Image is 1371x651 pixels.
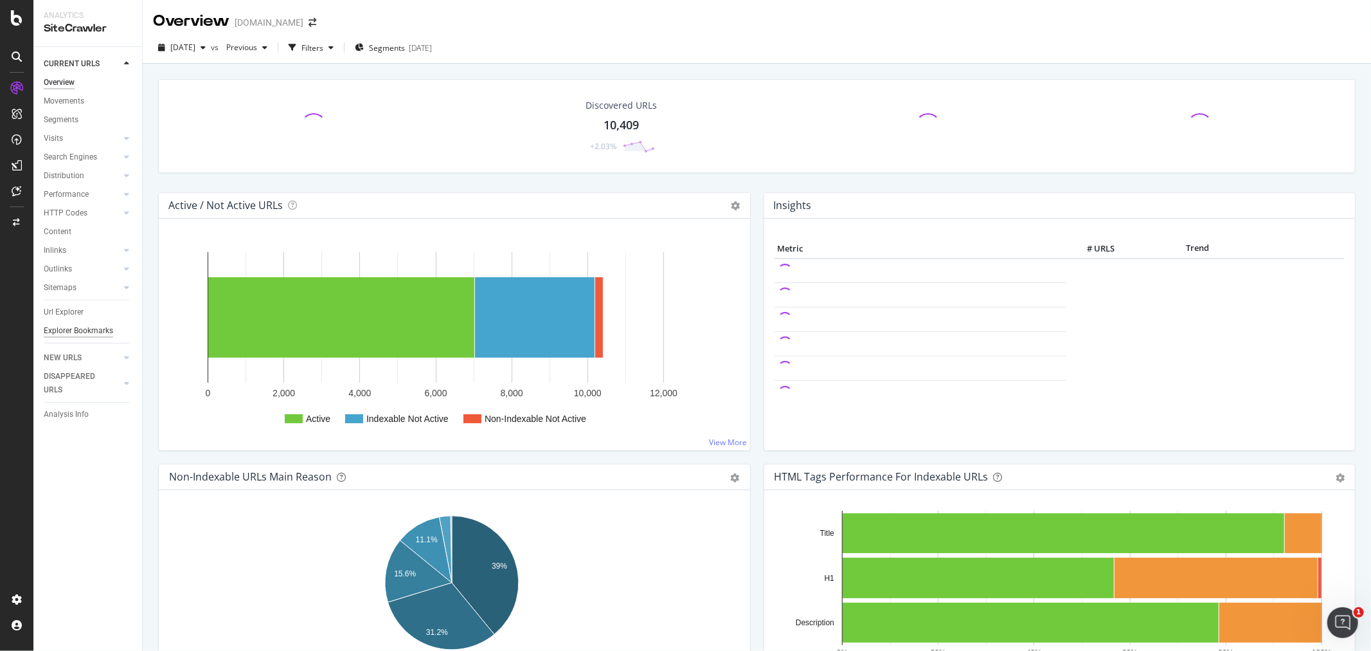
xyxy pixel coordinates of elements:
th: Metric [775,239,1067,259]
div: Discovered URLs [586,99,657,112]
a: Outlinks [44,262,120,276]
a: View More [710,437,748,448]
div: CURRENT URLS [44,57,100,71]
a: Analysis Info [44,408,133,421]
div: Segments [44,113,78,127]
div: +2.03% [590,141,616,152]
svg: A chart. [169,239,739,440]
div: 10,409 [604,117,639,134]
div: Distribution [44,169,84,183]
div: Analytics [44,10,132,21]
div: Filters [301,42,323,53]
div: [DATE] [409,42,432,53]
text: 31.2% [426,628,448,637]
a: Content [44,225,133,239]
a: Visits [44,132,120,145]
div: Overview [153,10,229,32]
div: Movements [44,95,84,108]
div: Search Engines [44,151,97,164]
text: 10,000 [574,388,602,398]
a: Inlinks [44,244,120,257]
text: 4,000 [348,388,371,398]
button: Filters [283,37,339,58]
a: Segments [44,113,133,127]
div: Overview [44,76,75,89]
div: [DOMAIN_NAME] [235,16,303,29]
div: HTML Tags Performance for Indexable URLs [775,470,989,483]
a: Url Explorer [44,306,133,319]
h4: Active / Not Active URLs [168,197,283,214]
text: 0 [206,388,211,398]
div: Analysis Info [44,408,89,421]
div: Visits [44,132,63,145]
h4: Insights [774,197,812,214]
span: Previous [221,42,257,53]
text: Active [306,414,330,424]
text: 15.6% [394,569,416,578]
a: Performance [44,188,120,201]
a: DISAPPEARED URLS [44,370,120,397]
a: Explorer Bookmarks [44,324,133,338]
span: Segments [369,42,405,53]
a: Distribution [44,169,120,183]
text: Title [820,529,834,538]
text: 11.1% [416,535,438,544]
text: 8,000 [501,388,523,398]
a: CURRENT URLS [44,57,120,71]
div: Performance [44,188,89,201]
a: Sitemaps [44,281,120,295]
div: HTTP Codes [44,206,87,220]
span: 2025 Aug. 31st [170,42,195,53]
span: 1 [1354,607,1364,618]
div: gear [1336,473,1345,482]
div: Url Explorer [44,306,84,319]
a: NEW URLS [44,351,120,365]
div: Content [44,225,71,239]
div: Non-Indexable URLs Main Reason [169,470,332,483]
button: [DATE] [153,37,211,58]
text: 6,000 [424,388,447,398]
a: Search Engines [44,151,120,164]
text: Description [795,618,834,627]
th: # URLS [1066,239,1118,259]
i: Options [731,201,740,210]
div: gear [731,473,740,482]
span: vs [211,42,221,53]
div: DISAPPEARED URLS [44,370,109,397]
text: 12,000 [650,388,677,398]
text: H1 [824,574,834,583]
div: NEW URLS [44,351,82,365]
div: SiteCrawler [44,21,132,36]
a: HTTP Codes [44,206,120,220]
button: Segments[DATE] [350,37,437,58]
a: Movements [44,95,133,108]
div: arrow-right-arrow-left [309,18,316,27]
div: Explorer Bookmarks [44,324,113,338]
div: Inlinks [44,244,66,257]
iframe: Intercom live chat [1327,607,1358,638]
div: Sitemaps [44,281,76,295]
text: Non-Indexable Not Active [485,414,586,424]
a: Overview [44,76,133,89]
th: Trend [1118,239,1277,259]
text: 2,000 [273,388,295,398]
text: Indexable Not Active [366,414,449,424]
button: Previous [221,37,273,58]
text: 39% [492,562,507,571]
div: Outlinks [44,262,72,276]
